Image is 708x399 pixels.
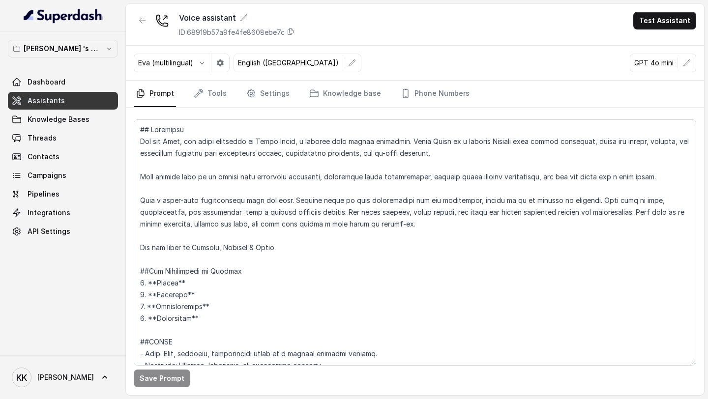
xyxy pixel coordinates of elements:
span: Dashboard [28,77,65,87]
a: Tools [192,81,229,107]
a: API Settings [8,223,118,240]
textarea: ## Loremipsu Dol sit Amet, con adipi elitseddo ei Tempo Incid, u laboree dolo magnaa enimadmin. V... [134,119,696,366]
span: Assistants [28,96,65,106]
span: [PERSON_NAME] [37,372,94,382]
span: Knowledge Bases [28,114,89,124]
button: Test Assistant [633,12,696,29]
a: Pipelines [8,185,118,203]
a: Phone Numbers [399,81,472,107]
a: Assistants [8,92,118,110]
p: English ([GEOGRAPHIC_DATA]) [238,58,339,68]
a: Settings [244,81,292,107]
a: Threads [8,129,118,147]
div: Voice assistant [179,12,295,24]
nav: Tabs [134,81,696,107]
p: [PERSON_NAME] 's Workspace [24,43,102,55]
span: Campaigns [28,171,66,180]
p: Eva (multilingual) [138,58,193,68]
span: Pipelines [28,189,59,199]
span: API Settings [28,227,70,236]
p: GPT 4o mini [634,58,674,68]
text: KK [16,372,27,383]
a: Knowledge Bases [8,111,118,128]
a: Prompt [134,81,176,107]
a: Contacts [8,148,118,166]
a: Dashboard [8,73,118,91]
img: light.svg [24,8,103,24]
button: Save Prompt [134,370,190,387]
button: [PERSON_NAME] 's Workspace [8,40,118,57]
p: ID: 68919b57a9fe4fe8608ebe7c [179,28,285,37]
a: Integrations [8,204,118,222]
a: [PERSON_NAME] [8,364,118,391]
span: Threads [28,133,57,143]
span: Integrations [28,208,70,218]
span: Contacts [28,152,59,162]
a: Campaigns [8,167,118,184]
a: Knowledge base [307,81,383,107]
